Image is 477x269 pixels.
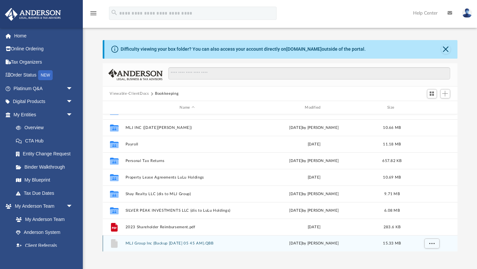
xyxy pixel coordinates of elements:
[5,42,83,56] a: Online Ordering
[5,29,83,42] a: Home
[66,108,79,122] span: arrow_drop_down
[383,242,401,245] span: 15.33 MB
[382,159,401,163] span: 657.82 KB
[125,159,249,163] button: Personal Tax Returns
[125,192,249,196] button: Shay Realty LLC (dis to MLJ Group)
[252,191,376,197] div: [DATE] by [PERSON_NAME]
[111,9,118,16] i: search
[66,95,79,109] span: arrow_drop_down
[427,89,437,98] button: Switch to Grid View
[155,91,179,97] button: Bookkeeping
[66,82,79,95] span: arrow_drop_down
[5,108,83,121] a: My Entitiesarrow_drop_down
[252,224,376,230] div: [DATE]
[252,125,376,131] div: [DATE] by [PERSON_NAME]
[125,208,249,213] button: SILVER PEAK INVESTMENTS LLC (dis to LuLu Holdings)
[9,239,79,252] a: Client Referrals
[110,91,149,97] button: Viewable-ClientDocs
[103,114,457,252] div: grid
[252,175,376,181] div: [DATE]
[125,242,249,246] button: MLJ Group Inc (Backup [DATE] 05 45 AM).QBB
[5,200,79,213] a: My Anderson Teamarrow_drop_down
[125,105,249,111] div: Name
[379,105,405,111] div: Size
[9,147,83,161] a: Entity Change Request
[383,142,401,146] span: 11.18 MB
[384,192,400,196] span: 9.71 MB
[441,45,450,54] button: Close
[5,82,83,95] a: Platinum Q&Aarrow_drop_down
[121,46,366,53] div: Difficulty viewing your box folder? You can also access your account directly on outside of the p...
[384,209,400,212] span: 6.08 MB
[125,126,249,130] button: MLJ INC ([DATE][PERSON_NAME])
[9,226,79,239] a: Anderson System
[5,69,83,82] a: Order StatusNEW
[9,187,83,200] a: Tax Due Dates
[383,176,401,179] span: 10.69 MB
[125,225,249,229] button: 2023 Shareholder Reimbursement.pdf
[105,105,122,111] div: id
[252,141,376,147] div: [DATE]
[125,175,249,180] button: Property Lease Agreements LuLu Holdings
[168,67,450,80] input: Search files and folders
[125,142,249,146] button: Payroll
[252,105,376,111] div: Modified
[38,70,53,80] div: NEW
[462,8,472,18] img: User Pic
[440,89,450,98] button: Add
[89,13,97,17] a: menu
[5,95,83,108] a: Digital Productsarrow_drop_down
[383,126,401,130] span: 10.66 MB
[408,105,454,111] div: id
[9,160,83,174] a: Binder Walkthrough
[252,158,376,164] div: [DATE] by [PERSON_NAME]
[66,200,79,213] span: arrow_drop_down
[9,213,76,226] a: My Anderson Team
[9,174,79,187] a: My Blueprint
[286,46,322,52] a: [DOMAIN_NAME]
[5,55,83,69] a: Tax Organizers
[9,134,83,147] a: CTA Hub
[9,121,83,134] a: Overview
[89,9,97,17] i: menu
[3,8,63,21] img: Anderson Advisors Platinum Portal
[383,225,400,229] span: 283.6 KB
[252,241,376,246] div: [DATE] by [PERSON_NAME]
[252,208,376,214] div: [DATE] by [PERSON_NAME]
